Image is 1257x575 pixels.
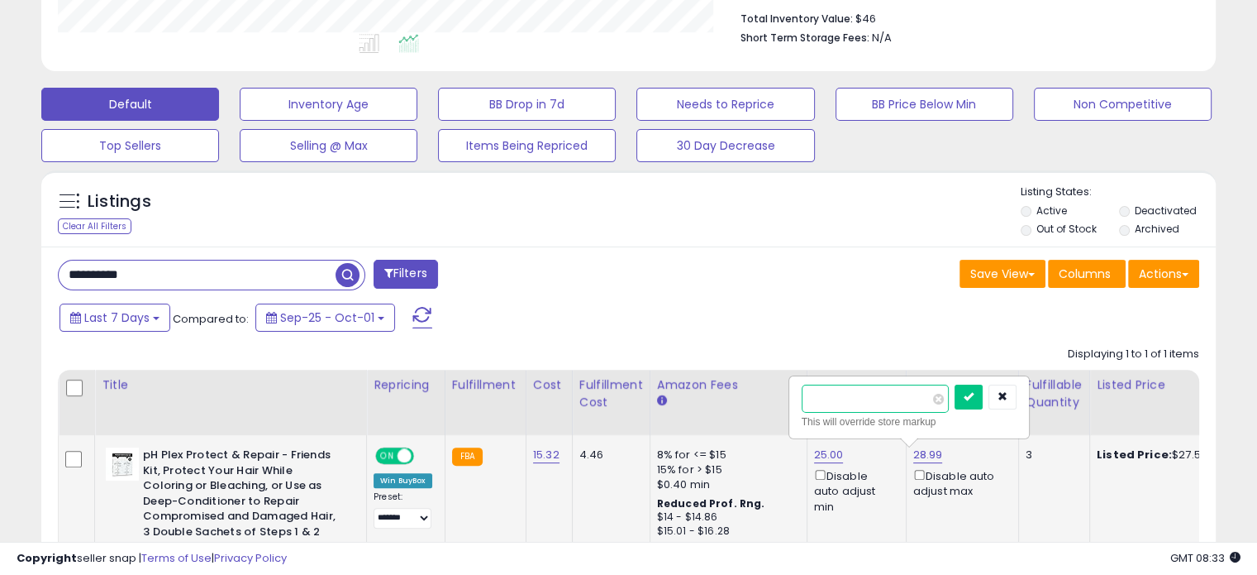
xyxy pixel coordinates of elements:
a: 28.99 [913,447,943,463]
div: Fulfillment Cost [579,376,643,411]
div: $0.40 min [657,477,794,492]
div: Amazon Fees [657,376,800,394]
button: Sep-25 - Oct-01 [255,304,395,332]
h5: Listings [88,190,151,213]
button: Filters [374,260,438,289]
div: $14 - $14.86 [657,510,794,525]
label: Active [1036,204,1067,218]
button: Items Being Repriced [438,129,616,162]
b: pH Plex Protect & Repair - Friends Kit, Protect Your Hair While Coloring or Bleaching, or Use as ... [143,448,344,544]
div: Clear All Filters [58,218,131,234]
div: Cost [533,376,565,394]
button: Actions [1128,260,1199,288]
div: Fulfillable Quantity [1026,376,1083,411]
div: This will override store markup [802,414,1017,430]
span: ON [377,449,398,463]
label: Deactivated [1134,204,1196,218]
button: Selling @ Max [240,129,417,162]
button: Last 7 Days [60,304,170,332]
small: Amazon Fees. [657,394,667,409]
li: $46 [740,7,1187,27]
button: Non Competitive [1034,88,1212,121]
span: Compared to: [173,311,249,327]
div: Displaying 1 to 1 of 1 items [1068,347,1199,362]
span: N/A [872,30,892,46]
button: Top Sellers [41,129,219,162]
label: Archived [1134,222,1178,236]
div: Fulfillment [452,376,519,394]
span: Columns [1059,266,1111,282]
div: 15% for > $15 [657,462,794,477]
div: seller snap | | [17,551,287,567]
div: Listed Price [1097,376,1240,394]
b: Short Term Storage Fees: [740,31,869,45]
span: Last 7 Days [84,309,150,326]
div: $27.50 [1097,448,1234,462]
a: Terms of Use [141,550,212,566]
div: $15.01 - $16.28 [657,525,794,539]
a: 15.32 [533,447,559,463]
button: Save View [959,260,1045,288]
button: Columns [1048,260,1126,288]
a: Privacy Policy [214,550,287,566]
button: Default [41,88,219,121]
button: Inventory Age [240,88,417,121]
button: 30 Day Decrease [636,129,814,162]
div: Win BuyBox [374,473,432,488]
div: 3 [1026,448,1077,462]
span: Sep-25 - Oct-01 [280,309,374,326]
div: Disable auto adjust max [913,467,1006,499]
button: BB Price Below Min [836,88,1013,121]
button: Needs to Reprice [636,88,814,121]
strong: Copyright [17,550,77,566]
div: Title [102,376,359,394]
a: 25.00 [814,447,844,463]
span: 2025-10-9 08:33 GMT [1170,550,1240,566]
div: 8% for <= $15 [657,448,794,462]
div: Repricing [374,376,438,394]
div: 4.46 [579,448,637,462]
small: FBA [452,448,483,466]
label: Out of Stock [1036,222,1097,236]
button: BB Drop in 7d [438,88,616,121]
b: Total Inventory Value: [740,12,853,26]
b: Reduced Prof. Rng. [657,496,765,510]
p: Listing States: [1021,184,1216,200]
div: Disable auto adjust min [814,467,893,515]
b: Listed Price: [1097,447,1172,462]
div: Preset: [374,491,432,529]
img: 41pMet7qv2L._SL40_.jpg [106,448,139,481]
span: OFF [412,449,438,463]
